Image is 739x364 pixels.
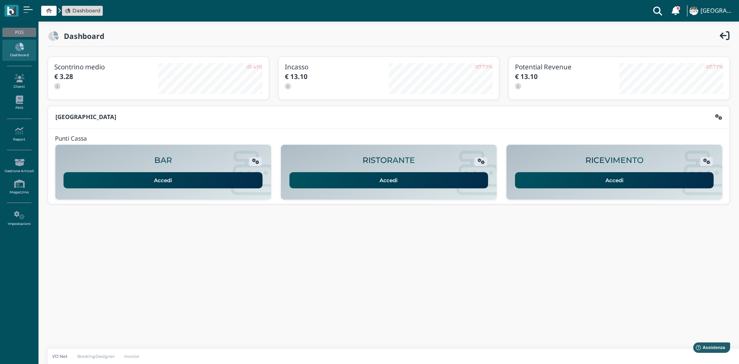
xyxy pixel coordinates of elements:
[2,176,36,198] a: Magazzino
[2,28,36,37] div: POS
[59,32,104,40] h2: Dashboard
[55,113,116,121] b: [GEOGRAPHIC_DATA]
[701,8,734,14] h4: [GEOGRAPHIC_DATA]
[2,155,36,176] a: Gestione Articoli
[515,63,619,70] h3: Potential Revenue
[285,72,308,81] b: € 13.10
[515,172,714,188] a: Accedi
[23,6,51,12] span: Assistenza
[2,40,36,61] a: Dashboard
[684,340,732,357] iframe: Help widget launcher
[54,63,158,70] h3: Scontrino medio
[2,92,36,114] a: PMS
[363,156,415,165] h2: RISTORANTE
[515,72,538,81] b: € 13.10
[2,71,36,92] a: Clienti
[688,2,734,20] a: ... [GEOGRAPHIC_DATA]
[2,208,36,229] a: Impostazioni
[585,156,644,165] h2: RICEVIMENTO
[55,136,87,142] h4: Punti Cassa
[65,7,100,14] a: Dashboard
[2,124,36,145] a: Report
[64,172,262,188] a: Accedi
[54,72,73,81] b: € 3.28
[7,7,16,15] img: logo
[285,63,389,70] h3: Incasso
[154,156,172,165] h2: BAR
[72,7,100,14] span: Dashboard
[689,7,698,15] img: ...
[289,172,488,188] a: Accedi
